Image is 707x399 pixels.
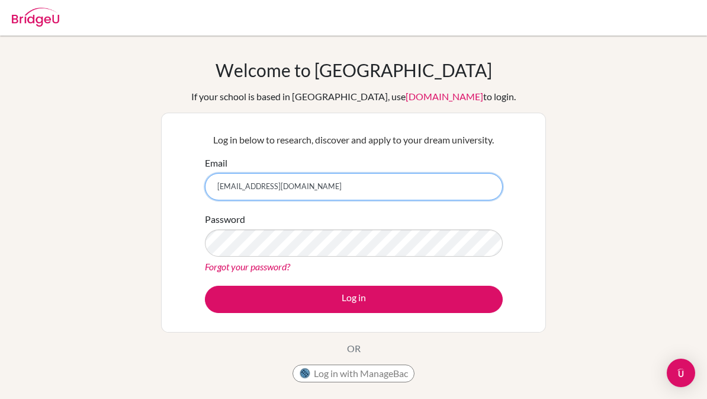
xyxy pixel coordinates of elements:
[205,133,503,147] p: Log in below to research, discover and apply to your dream university.
[205,212,245,226] label: Password
[347,341,361,356] p: OR
[191,90,516,104] div: If your school is based in [GEOGRAPHIC_DATA], use to login.
[216,59,492,81] h1: Welcome to [GEOGRAPHIC_DATA]
[205,286,503,313] button: Log in
[205,261,290,272] a: Forgot your password?
[667,359,695,387] div: Open Intercom Messenger
[293,365,414,382] button: Log in with ManageBac
[205,156,227,170] label: Email
[12,8,59,27] img: Bridge-U
[406,91,483,102] a: [DOMAIN_NAME]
